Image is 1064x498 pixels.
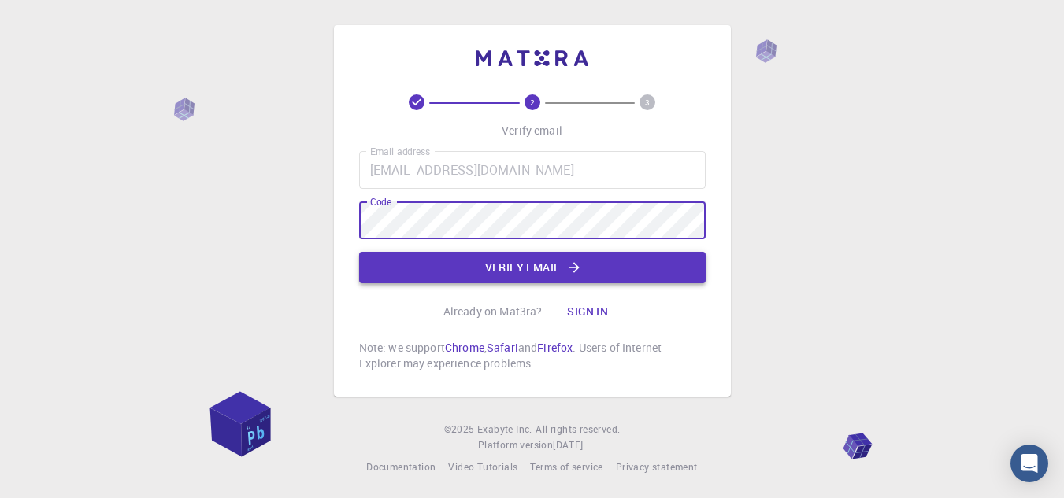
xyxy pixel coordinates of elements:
a: Firefox [537,340,573,355]
span: Platform version [478,437,553,453]
a: Safari [487,340,518,355]
a: [DATE]. [553,437,586,453]
div: Open Intercom Messenger [1010,445,1048,482]
span: [DATE] . [553,438,586,451]
p: Verify email [502,123,562,138]
a: Terms of service [530,459,602,475]
text: 3 [645,97,650,108]
button: Verify email [359,252,706,283]
a: Privacy statement [616,459,698,475]
a: Chrome [445,340,484,355]
a: Documentation [366,459,436,475]
span: © 2025 [444,422,477,437]
a: Video Tutorials [448,459,517,475]
p: Note: we support , and . Users of Internet Explorer may experience problems. [359,340,706,371]
p: Already on Mat3ra? [443,304,543,319]
span: Privacy statement [616,460,698,473]
label: Code [370,195,391,208]
span: Terms of service [530,460,602,473]
label: Email address [370,145,430,158]
span: All rights reserved. [536,422,620,437]
span: Video Tutorials [448,460,517,473]
text: 2 [530,97,535,108]
a: Exabyte Inc. [477,422,532,437]
span: Documentation [366,460,436,473]
span: Exabyte Inc. [477,422,532,435]
button: Sign in [554,296,621,327]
